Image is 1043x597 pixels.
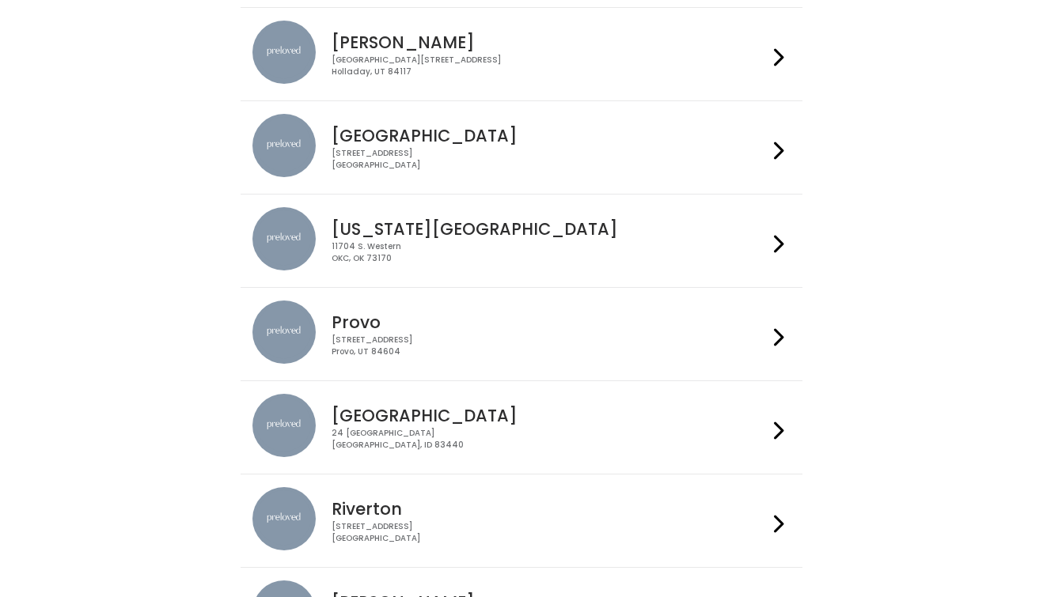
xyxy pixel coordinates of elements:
[332,241,767,264] div: 11704 S. Western OKC, OK 73170
[252,207,790,274] a: preloved location [US_STATE][GEOGRAPHIC_DATA] 11704 S. WesternOKC, OK 73170
[332,521,767,544] div: [STREET_ADDRESS] [GEOGRAPHIC_DATA]
[332,334,767,357] div: [STREET_ADDRESS] Provo, UT 84604
[332,500,767,518] h4: Riverton
[252,487,790,554] a: preloved location Riverton [STREET_ADDRESS][GEOGRAPHIC_DATA]
[252,21,790,88] a: preloved location [PERSON_NAME] [GEOGRAPHIC_DATA][STREET_ADDRESS]Holladay, UT 84117
[252,207,316,270] img: preloved location
[252,21,316,84] img: preloved location
[252,394,790,461] a: preloved location [GEOGRAPHIC_DATA] 24 [GEOGRAPHIC_DATA][GEOGRAPHIC_DATA], ID 83440
[252,300,316,364] img: preloved location
[252,487,316,550] img: preloved location
[252,114,790,181] a: preloved location [GEOGRAPHIC_DATA] [STREET_ADDRESS][GEOGRAPHIC_DATA]
[252,114,316,177] img: preloved location
[332,127,767,145] h4: [GEOGRAPHIC_DATA]
[252,300,790,368] a: preloved location Provo [STREET_ADDRESS]Provo, UT 84604
[332,406,767,425] h4: [GEOGRAPHIC_DATA]
[252,394,316,457] img: preloved location
[332,313,767,331] h4: Provo
[332,33,767,51] h4: [PERSON_NAME]
[332,55,767,77] div: [GEOGRAPHIC_DATA][STREET_ADDRESS] Holladay, UT 84117
[332,220,767,238] h4: [US_STATE][GEOGRAPHIC_DATA]
[332,148,767,171] div: [STREET_ADDRESS] [GEOGRAPHIC_DATA]
[332,428,767,451] div: 24 [GEOGRAPHIC_DATA] [GEOGRAPHIC_DATA], ID 83440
